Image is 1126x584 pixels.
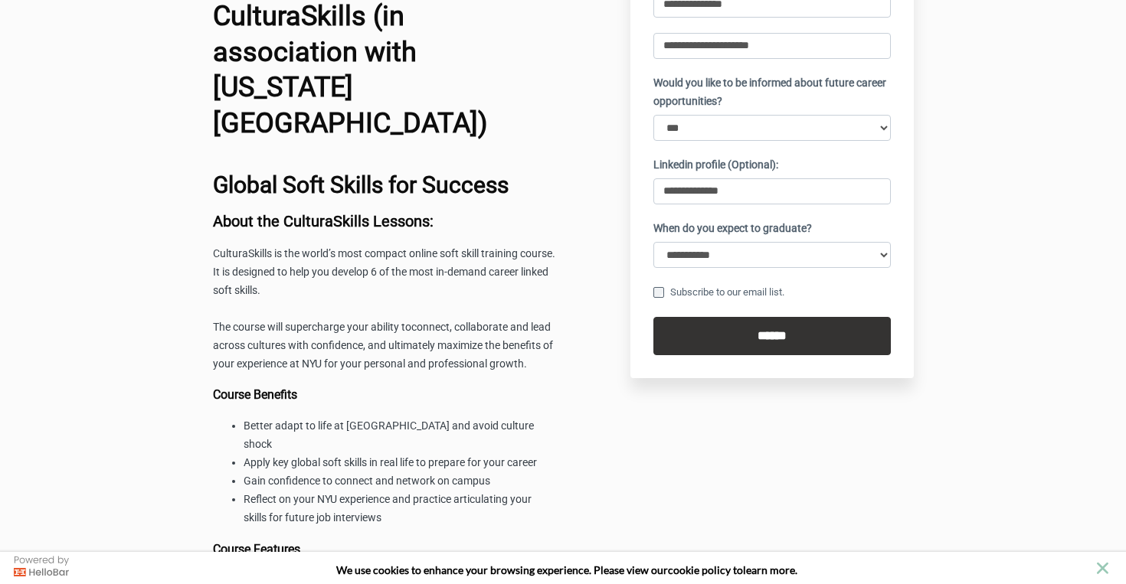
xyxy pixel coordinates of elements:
[733,563,743,576] strong: to
[653,220,812,238] label: When do you expect to graduate?
[653,156,778,175] label: Linkedin profile (Optional):
[213,247,555,296] span: CulturaSkills is the world’s most compact online soft skill training course. It is designed to he...
[244,493,532,524] span: Reflect on your NYU experience and practice articulating your skills for future job interviews
[213,213,556,230] h3: About the CulturaSkills Lessons:
[213,321,553,370] span: connect, collaborate and lead across cultures with confidence, and ultimately maximize the benefi...
[653,74,891,111] label: Would you like to be informed about future career opportunities?
[653,287,664,298] input: Subscribe to our email list.
[213,387,297,402] b: Course Benefits
[213,171,509,198] b: Global Soft Skills for Success
[213,321,411,333] span: The course will supercharge your ability to
[743,563,797,576] span: learn more.
[244,475,490,487] span: Gain confidence to connect and network on campus
[653,284,784,301] label: Subscribe to our email list.
[668,563,731,576] a: cookie policy
[213,542,300,556] b: Course Features
[244,419,534,450] span: Better adapt to life at [GEOGRAPHIC_DATA] and avoid culture shock
[336,563,668,576] span: We use cookies to enhance your browsing experience. Please view our
[1093,559,1112,578] button: close
[244,456,537,468] span: Apply key global soft skills in real life to prepare for your career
